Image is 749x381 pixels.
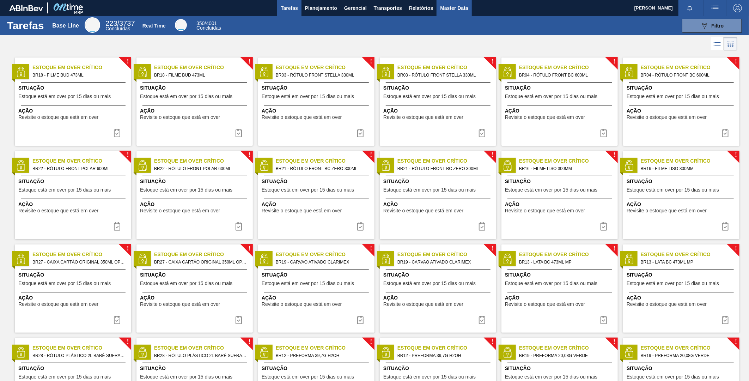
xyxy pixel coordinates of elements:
[9,5,43,11] img: TNhmsLtSVTkK8tSr43FrP2fwEKptu5GPRR3wAAAABJRU5ErkJggg==
[519,344,618,352] span: Estoque em Over Crítico
[18,302,98,307] span: Revisite o estoque que está em over
[641,352,734,359] span: BR19 - PREFORMA 20,08G VERDE
[519,165,612,173] span: BR16 - FILME LISO 300MM
[717,313,734,327] div: Completar tarefa: 30188969
[276,165,369,173] span: BR21 - RÓTULO FRONT BC ZERO 300ML
[478,129,486,137] img: icon-task complete
[276,251,374,258] span: Estoque em Over Crítico
[196,20,217,26] span: / 4001
[262,374,354,380] span: Estoque está em over por 15 dias ou mais
[519,157,618,165] span: Estoque em Over Crítico
[137,347,148,358] img: status
[276,344,374,352] span: Estoque em Over Crítico
[16,347,26,358] img: status
[154,251,253,258] span: Estoque em Over Crítico
[370,246,372,251] span: !
[627,208,707,213] span: Revisite o estoque que está em over
[140,281,232,286] span: Estoque está em over por 15 dias ou mais
[137,67,148,77] img: status
[397,64,496,71] span: Estoque em Over Crítico
[721,222,730,231] img: icon-task complete
[409,4,433,12] span: Relatórios
[230,126,247,140] button: icon-task complete
[613,59,615,64] span: !
[595,313,612,327] div: Completar tarefa: 30188969
[352,219,369,234] button: icon-task complete
[16,67,26,77] img: status
[352,126,369,140] button: icon-task complete
[641,71,734,79] span: BR04 - RÓTULO FRONT BC 600ML
[599,129,608,137] img: icon-task complete
[16,160,26,171] img: status
[127,59,129,64] span: !
[344,4,367,12] span: Gerencial
[721,129,730,137] img: icon-task complete
[383,281,476,286] span: Estoque está em over por 15 dias ou mais
[259,254,269,264] img: status
[717,313,734,327] button: icon-task complete
[492,152,494,158] span: !
[140,115,220,120] span: Revisite o estoque que está em over
[383,84,494,92] span: Situação
[735,152,737,158] span: !
[397,71,491,79] span: BR03 - RÓTULO FRONT STELLA 330ML
[18,178,129,185] span: Situação
[230,219,247,234] button: icon-task complete
[492,339,494,345] span: !
[370,339,372,345] span: !
[18,115,98,120] span: Revisite o estoque que está em over
[678,3,701,13] button: Notificações
[248,339,250,345] span: !
[641,258,734,266] span: BR13 - LATA BC 473ML MP
[717,219,734,234] div: Completar tarefa: 30188966
[641,344,739,352] span: Estoque em Over Crítico
[276,64,374,71] span: Estoque em Over Crítico
[380,254,391,264] img: status
[383,374,476,380] span: Estoque está em over por 15 dias ou mais
[262,271,373,279] span: Situação
[196,21,221,30] div: Real Time
[140,201,251,208] span: Ação
[32,258,126,266] span: BR27 - CAIXA CARTÃO ORIGINAL 350ML OPEN CORNER
[18,294,129,302] span: Ação
[627,271,738,279] span: Situação
[276,157,374,165] span: Estoque em Over Crítico
[627,94,719,99] span: Estoque está em over por 15 dias ou mais
[262,187,354,193] span: Estoque está em over por 15 dias ou mais
[505,281,597,286] span: Estoque está em over por 15 dias ou mais
[505,208,585,213] span: Revisite o estoque que está em over
[18,187,111,193] span: Estoque está em over por 15 dias ou mais
[259,67,269,77] img: status
[262,201,373,208] span: Ação
[383,201,494,208] span: Ação
[613,339,615,345] span: !
[397,157,496,165] span: Estoque em Over Crítico
[248,152,250,158] span: !
[32,352,126,359] span: BR28 - RÓTULO PLÁSTICO 2L BARÉ SUFRAMA AH
[276,258,369,266] span: BR19 - CARVAO ATIVADO CLARIMEX
[281,4,298,12] span: Tarefas
[18,208,98,213] span: Revisite o estoque que está em over
[595,219,612,234] div: Completar tarefa: 30188966
[154,352,247,359] span: BR28 - RÓTULO PLÁSTICO 2L BARÉ SUFRAMA AH
[505,115,585,120] span: Revisite o estoque que está em over
[478,316,486,324] img: icon-task complete
[370,152,372,158] span: !
[235,129,243,137] img: icon-task complete
[140,208,220,213] span: Revisite o estoque que está em over
[18,201,129,208] span: Ação
[18,271,129,279] span: Situação
[105,20,135,31] div: Base Line
[32,157,131,165] span: Estoque em Over Crítico
[235,222,243,231] img: icon-task complete
[140,94,232,99] span: Estoque está em over por 15 dias ou mais
[397,251,496,258] span: Estoque em Over Crítico
[262,302,342,307] span: Revisite o estoque que está em over
[383,271,494,279] span: Situação
[140,302,220,307] span: Revisite o estoque que está em over
[262,84,373,92] span: Situação
[262,94,354,99] span: Estoque está em over por 15 dias ou mais
[595,219,612,234] button: icon-task complete
[641,64,739,71] span: Estoque em Over Crítico
[383,94,476,99] span: Estoque está em over por 15 dias ou mais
